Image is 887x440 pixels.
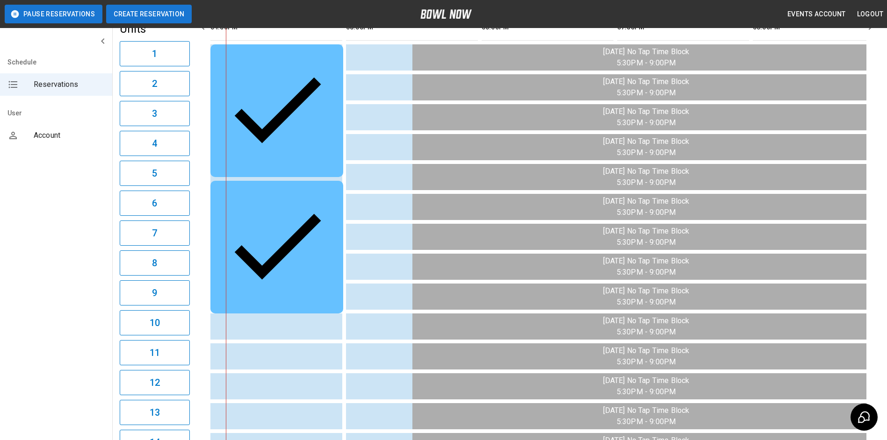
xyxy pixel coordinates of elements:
button: 7 [120,220,190,246]
button: 6 [120,191,190,216]
span: Account [34,130,105,141]
button: 10 [120,310,190,335]
button: 11 [120,340,190,365]
button: Pause Reservations [5,5,102,23]
button: Create Reservation [106,5,192,23]
h6: 3 [152,106,157,121]
button: Logout [853,6,887,23]
button: 4 [120,131,190,156]
h6: 9 [152,285,157,300]
h6: 11 [150,345,160,360]
h6: 13 [150,405,160,420]
h6: 4 [152,136,157,151]
h5: Units [120,21,190,36]
button: 13 [120,400,190,425]
span: Reservations [34,79,105,90]
button: 8 [120,250,190,276]
button: 1 [120,41,190,66]
h6: 8 [152,255,157,270]
button: Events Account [784,6,850,23]
button: 12 [120,370,190,395]
h6: 10 [150,315,160,330]
h6: 5 [152,166,157,181]
h6: 2 [152,76,157,91]
img: logo [420,9,472,19]
button: 2 [120,71,190,96]
button: 9 [120,280,190,305]
div: [PERSON_NAME] [218,188,336,306]
button: 5 [120,161,190,186]
div: [PERSON_NAME] [218,52,336,170]
h6: 7 [152,226,157,241]
button: 3 [120,101,190,126]
h6: 1 [152,46,157,61]
h6: 12 [150,375,160,390]
h6: 6 [152,196,157,211]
